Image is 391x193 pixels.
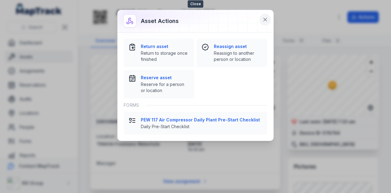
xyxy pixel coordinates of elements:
[124,112,267,135] button: PEW 117 Air Compressor Daily Plant Pre-Start ChecklistDaily Pre-Start Checklist
[124,98,267,112] div: Forms
[197,39,267,67] button: Reassign assetReassign to another person or location
[214,43,262,50] strong: Reassign asset
[188,0,203,8] span: Close
[124,70,194,98] button: Reserve assetReserve for a person or location
[141,43,189,50] strong: Return asset
[141,124,262,130] span: Daily Pre-Start Checklist
[141,75,189,81] strong: Reserve asset
[124,39,194,67] button: Return assetReturn to storage once finished
[141,117,262,123] strong: PEW 117 Air Compressor Daily Plant Pre-Start Checklist
[141,50,189,62] span: Return to storage once finished
[141,81,189,94] span: Reserve for a person or location
[214,50,262,62] span: Reassign to another person or location
[141,17,179,25] h3: Asset actions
